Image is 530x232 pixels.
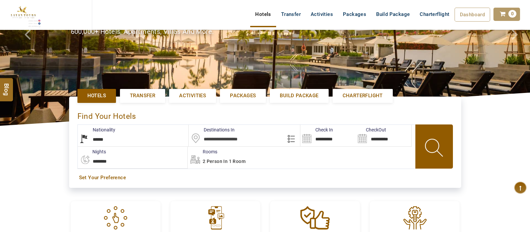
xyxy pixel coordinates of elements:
[220,89,266,103] a: Packages
[188,148,217,155] label: Rooms
[300,126,333,133] label: Check In
[420,11,449,17] span: Charterflight
[203,159,246,164] span: 2 Person in 1 Room
[493,8,520,21] a: 0
[189,126,235,133] label: Destinations In
[415,8,454,21] a: Charterflight
[79,174,451,181] a: Set Your Preference
[356,125,411,146] input: Search
[300,125,356,146] input: Search
[77,89,116,103] a: Hotels
[120,89,165,103] a: Transfer
[250,8,276,21] a: Hotels
[508,10,516,18] span: 0
[2,83,11,89] span: Blog
[78,126,115,133] label: Nationality
[371,8,415,21] a: Build Package
[276,8,306,21] a: Transfer
[338,8,371,21] a: Packages
[77,148,106,155] label: nights
[460,12,485,18] span: Dashboard
[306,8,338,21] a: Activities
[77,105,453,124] div: Find Your Hotels
[356,126,386,133] label: CheckOut
[130,92,155,99] span: Transfer
[230,92,256,99] span: Packages
[169,89,216,103] a: Activities
[343,92,383,99] span: Charterflight
[179,92,206,99] span: Activities
[270,89,328,103] a: Build Package
[333,89,393,103] a: Charterflight
[280,92,318,99] span: Build Package
[87,92,106,99] span: Hotels
[5,3,41,28] img: The Royal Line Holidays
